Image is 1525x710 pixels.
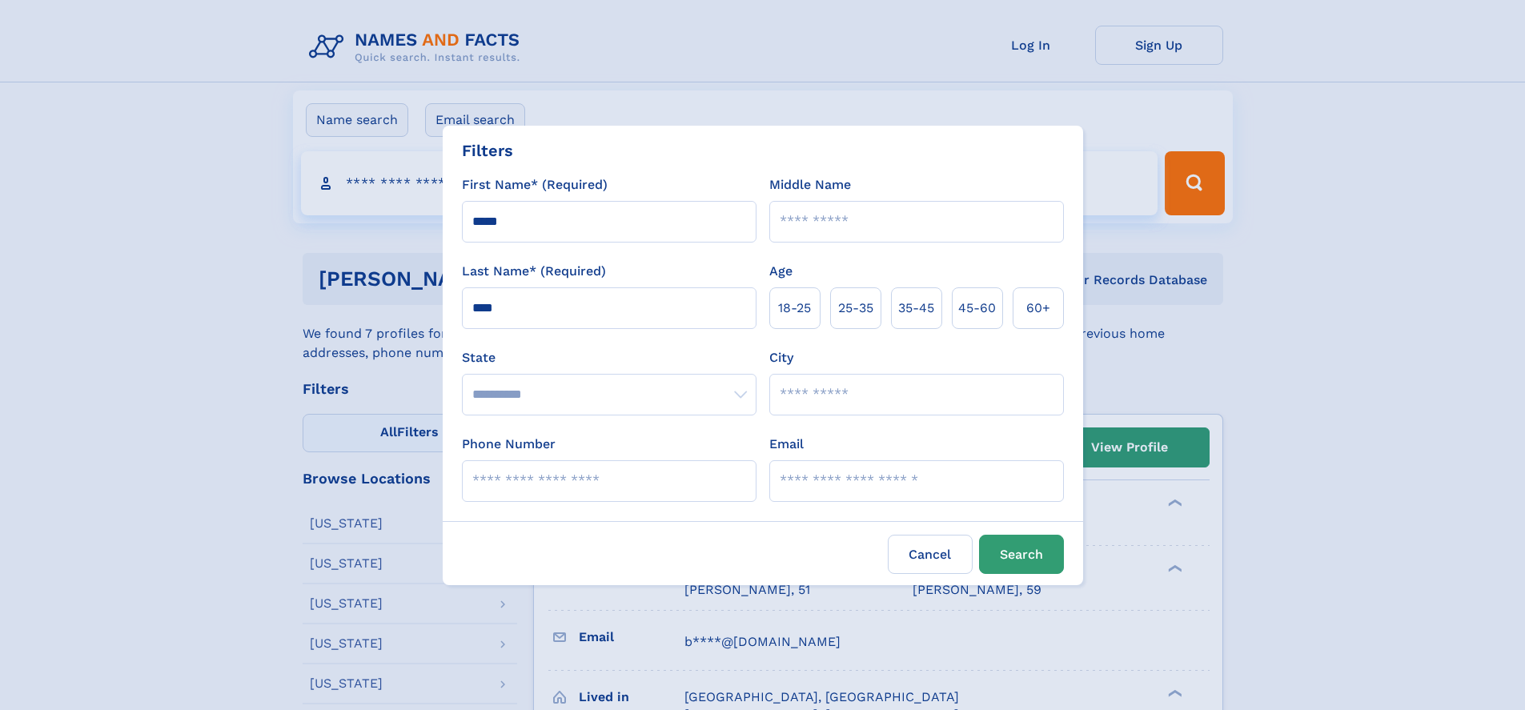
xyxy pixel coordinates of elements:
[769,175,851,195] label: Middle Name
[462,348,756,367] label: State
[778,299,811,318] span: 18‑25
[462,138,513,162] div: Filters
[769,262,793,281] label: Age
[462,435,556,454] label: Phone Number
[958,299,996,318] span: 45‑60
[462,175,608,195] label: First Name* (Required)
[838,299,873,318] span: 25‑35
[462,262,606,281] label: Last Name* (Required)
[979,535,1064,574] button: Search
[769,435,804,454] label: Email
[769,348,793,367] label: City
[898,299,934,318] span: 35‑45
[1026,299,1050,318] span: 60+
[888,535,973,574] label: Cancel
